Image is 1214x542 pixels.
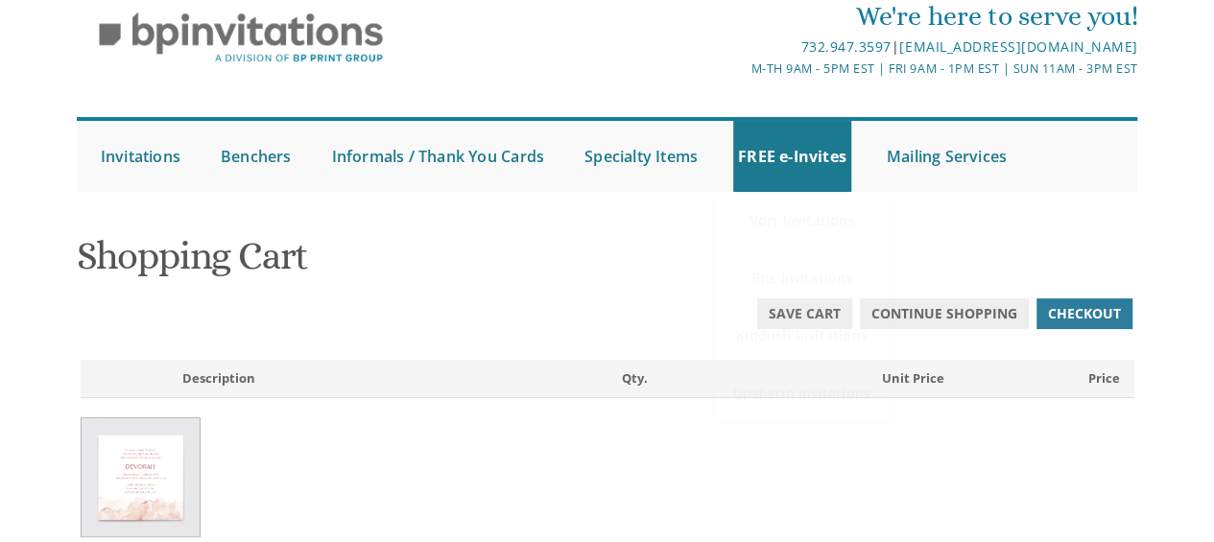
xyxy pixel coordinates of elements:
a: Continue Shopping [860,298,1029,329]
a: Vort Invitations [715,192,888,249]
span: Continue Shopping [871,304,1017,323]
a: Bris Invitations [715,249,888,307]
a: Checkout [1036,298,1132,329]
a: FREE e-Invites [733,121,851,192]
a: Specialty Items [580,121,702,192]
span: Checkout [1048,304,1121,323]
a: Informals / Thank You Cards [327,121,549,192]
a: Upsherin Invitations [715,365,888,422]
a: Benchers [216,121,297,192]
div: Description [168,369,607,388]
a: Kiddush Invitations [715,307,888,365]
div: M-Th 9am - 5pm EST | Fri 9am - 1pm EST | Sun 11am - 3pm EST [431,59,1137,79]
div: Price [959,369,1134,388]
a: 732.947.3597 [801,37,892,56]
iframe: chat widget [1133,465,1195,523]
div: | [431,35,1137,59]
a: Invitations [96,121,185,192]
div: Qty. [607,369,783,388]
h1: Shopping Cart [77,235,1138,292]
a: [EMAIL_ADDRESS][DOMAIN_NAME] [899,37,1137,56]
a: Mailing Services [882,121,1012,192]
img: Show product details for Kiddush Invitation Style 5 [81,417,201,537]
